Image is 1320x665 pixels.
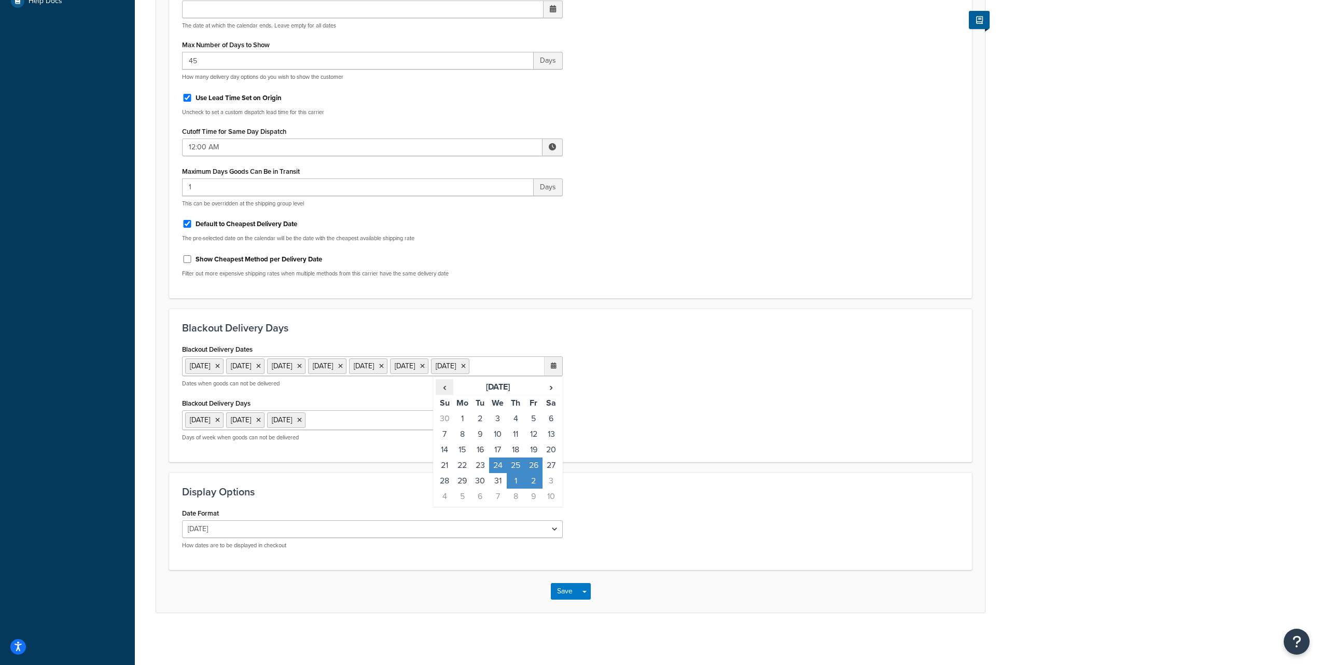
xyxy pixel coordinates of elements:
[436,395,453,411] th: Su
[524,395,542,411] th: Fr
[436,442,453,458] td: 14
[489,395,507,411] th: We
[182,486,959,497] h3: Display Options
[226,358,265,374] li: [DATE]
[471,395,489,411] th: Tu
[489,458,507,473] td: 24
[471,442,489,458] td: 16
[471,458,489,473] td: 23
[182,234,563,242] p: The pre-selected date on the calendar will be the date with the cheapest available shipping rate
[543,489,560,504] td: 10
[436,411,453,426] td: 30
[543,426,560,442] td: 13
[436,426,453,442] td: 7
[534,178,563,196] span: Days
[182,22,563,30] p: The date at which the calendar ends. Leave empty for all dates
[453,426,471,442] td: 8
[453,473,471,489] td: 29
[524,411,542,426] td: 5
[349,358,387,374] li: [DATE]
[534,52,563,70] span: Days
[453,379,542,395] th: [DATE]
[524,442,542,458] td: 19
[543,380,560,394] span: ›
[182,73,563,81] p: How many delivery day options do you wish to show the customer
[182,200,563,207] p: This can be overridden at the shipping group level
[507,411,524,426] td: 4
[436,380,453,394] span: ‹
[489,426,507,442] td: 10
[543,395,560,411] th: Sa
[543,411,560,426] td: 6
[436,473,453,489] td: 28
[272,414,292,425] span: [DATE]
[182,345,253,353] label: Blackout Delivery Dates
[182,108,563,116] p: Uncheck to set a custom dispatch lead time for this carrier
[453,411,471,426] td: 1
[507,426,524,442] td: 11
[507,458,524,473] td: 25
[507,489,524,504] td: 8
[231,414,251,425] span: [DATE]
[507,473,524,489] td: 1
[182,41,270,49] label: Max Number of Days to Show
[196,93,282,103] label: Use Lead Time Set on Origin
[436,489,453,504] td: 4
[182,434,563,441] p: Days of week when goods can not be delivered
[543,442,560,458] td: 20
[551,583,579,600] button: Save
[190,414,210,425] span: [DATE]
[308,358,346,374] li: [DATE]
[431,358,469,374] li: [DATE]
[543,473,560,489] td: 3
[196,219,297,229] label: Default to Cheapest Delivery Date
[182,128,286,135] label: Cutoff Time for Same Day Dispatch
[489,473,507,489] td: 31
[507,442,524,458] td: 18
[267,358,305,374] li: [DATE]
[453,442,471,458] td: 15
[969,11,990,29] button: Show Help Docs
[185,358,224,374] li: [DATE]
[524,458,542,473] td: 26
[489,442,507,458] td: 17
[471,411,489,426] td: 2
[182,168,300,175] label: Maximum Days Goods Can Be in Transit
[182,380,563,387] p: Dates when goods can not be delivered
[471,473,489,489] td: 30
[524,489,542,504] td: 9
[453,458,471,473] td: 22
[182,542,563,549] p: How dates are to be displayed in checkout
[471,489,489,504] td: 6
[471,426,489,442] td: 9
[489,411,507,426] td: 3
[453,489,471,504] td: 5
[182,399,251,407] label: Blackout Delivery Days
[524,473,542,489] td: 2
[507,395,524,411] th: Th
[1284,629,1310,655] button: Open Resource Center
[182,270,563,278] p: Filter out more expensive shipping rates when multiple methods from this carrier have the same de...
[182,322,959,334] h3: Blackout Delivery Days
[543,458,560,473] td: 27
[453,395,471,411] th: Mo
[524,426,542,442] td: 12
[196,255,322,264] label: Show Cheapest Method per Delivery Date
[390,358,428,374] li: [DATE]
[489,489,507,504] td: 7
[436,458,453,473] td: 21
[182,509,219,517] label: Date Format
